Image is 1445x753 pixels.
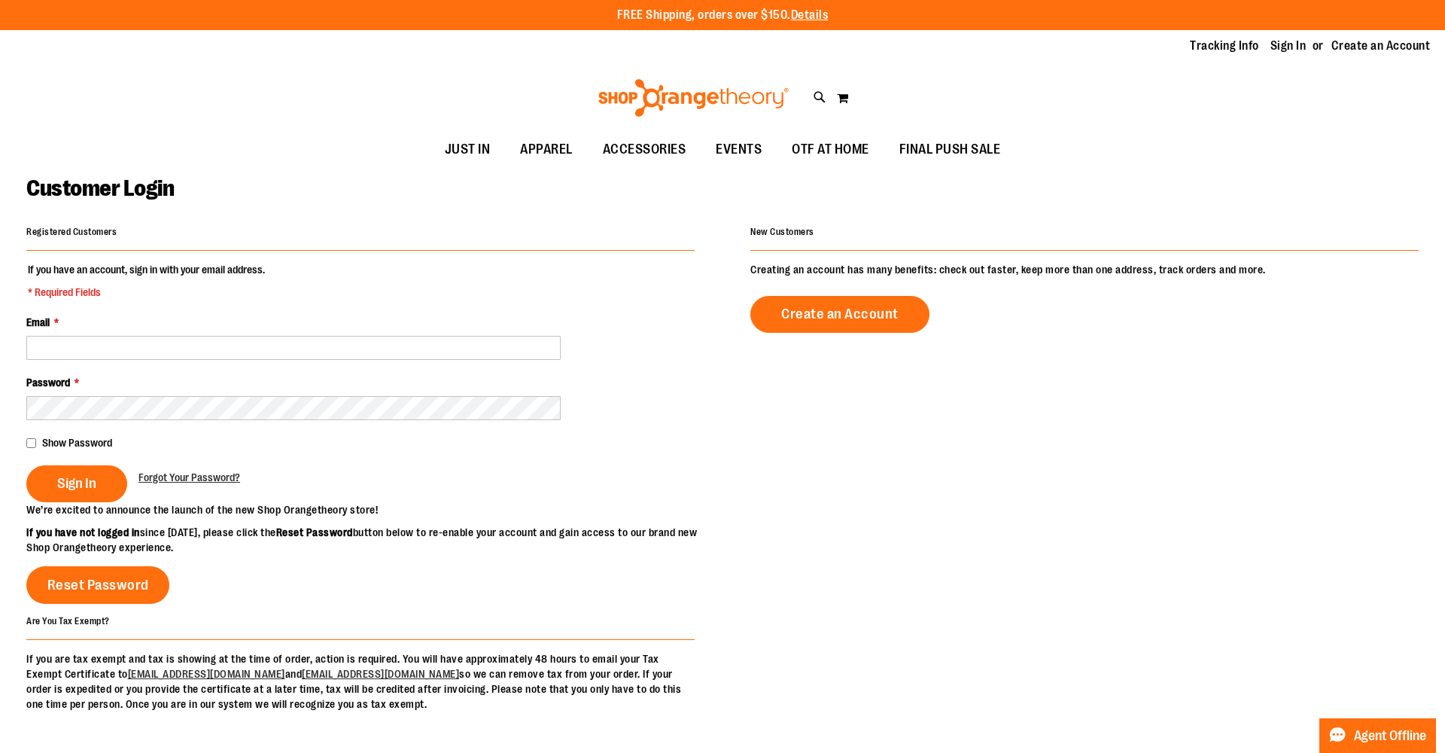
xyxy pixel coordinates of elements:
[520,133,573,166] span: APPAREL
[26,175,174,201] span: Customer Login
[138,471,240,483] span: Forgot Your Password?
[781,306,899,322] span: Create an Account
[47,577,149,593] span: Reset Password
[26,376,70,389] span: Password
[603,133,686,166] span: ACCESSORIES
[26,615,110,626] strong: Are You Tax Exempt?
[26,262,266,300] legend: If you have an account, sign in with your email address.
[445,133,491,166] span: JUST IN
[750,227,814,237] strong: New Customers
[716,133,762,166] span: EVENTS
[1270,38,1307,54] a: Sign In
[26,227,117,237] strong: Registered Customers
[1331,38,1431,54] a: Create an Account
[138,470,240,485] a: Forgot Your Password?
[792,133,869,166] span: OTF AT HOME
[302,668,459,680] a: [EMAIL_ADDRESS][DOMAIN_NAME]
[26,651,695,712] p: If you are tax exempt and tax is showing at the time of order, action is required. You will have ...
[26,526,140,538] strong: If you have not logged in
[28,285,265,300] span: * Required Fields
[750,262,1419,277] p: Creating an account has many benefits: check out faster, keep more than one address, track orders...
[276,526,353,538] strong: Reset Password
[26,465,127,502] button: Sign In
[42,437,112,449] span: Show Password
[1190,38,1259,54] a: Tracking Info
[26,502,722,517] p: We’re excited to announce the launch of the new Shop Orangetheory store!
[899,133,1001,166] span: FINAL PUSH SALE
[128,668,285,680] a: [EMAIL_ADDRESS][DOMAIN_NAME]
[1319,718,1436,753] button: Agent Offline
[57,475,96,492] span: Sign In
[1354,729,1426,743] span: Agent Offline
[750,296,929,333] a: Create an Account
[617,7,829,24] p: FREE Shipping, orders over $150.
[26,316,50,328] span: Email
[596,79,791,117] img: Shop Orangetheory
[26,566,169,604] a: Reset Password
[26,525,722,555] p: since [DATE], please click the button below to re-enable your account and gain access to our bran...
[791,8,829,22] a: Details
